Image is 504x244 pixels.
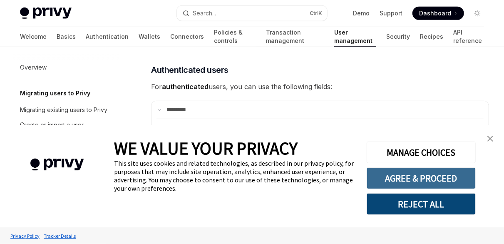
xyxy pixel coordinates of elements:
span: Ctrl K [310,10,322,17]
div: This site uses cookies and related technologies, as described in our privacy policy, for purposes... [114,159,354,192]
a: Policies & controls [214,27,256,47]
a: Tracker Details [42,229,78,243]
img: close banner [487,136,493,142]
a: Migrating existing users to Privy [13,102,120,117]
div: Create or import a user [20,120,84,130]
a: Overview [13,60,120,75]
div: Search... [193,8,216,18]
a: Wallets [139,27,160,47]
a: Demo [353,9,370,17]
button: MANAGE CHOICES [367,142,476,163]
a: Recipes [420,27,443,47]
button: REJECT ALL [367,193,476,215]
a: Basics [57,27,76,47]
span: Dashboard [419,9,451,17]
button: AGREE & PROCEED [367,167,476,189]
span: WE VALUE YOUR PRIVACY [114,137,298,159]
a: Authentication [86,27,129,47]
strong: authenticated [162,82,209,91]
button: Toggle dark mode [471,7,484,20]
a: Privacy Policy [8,229,42,243]
div: Overview [20,62,47,72]
button: Search...CtrlK [177,6,327,21]
a: close banner [482,130,499,147]
div: Migrating existing users to Privy [20,105,107,115]
span: Authenticated users [151,64,228,76]
a: Transaction management [266,27,324,47]
img: company logo [12,147,102,183]
a: Connectors [170,27,204,47]
img: light logo [20,7,72,19]
a: Welcome [20,27,47,47]
span: For users, you can use the following fields: [151,81,489,92]
a: Support [380,9,402,17]
a: Create or import a user [13,117,120,132]
a: API reference [453,27,484,47]
a: Dashboard [412,7,464,20]
h5: Migrating users to Privy [20,88,90,98]
a: Security [386,27,410,47]
a: User management [334,27,376,47]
